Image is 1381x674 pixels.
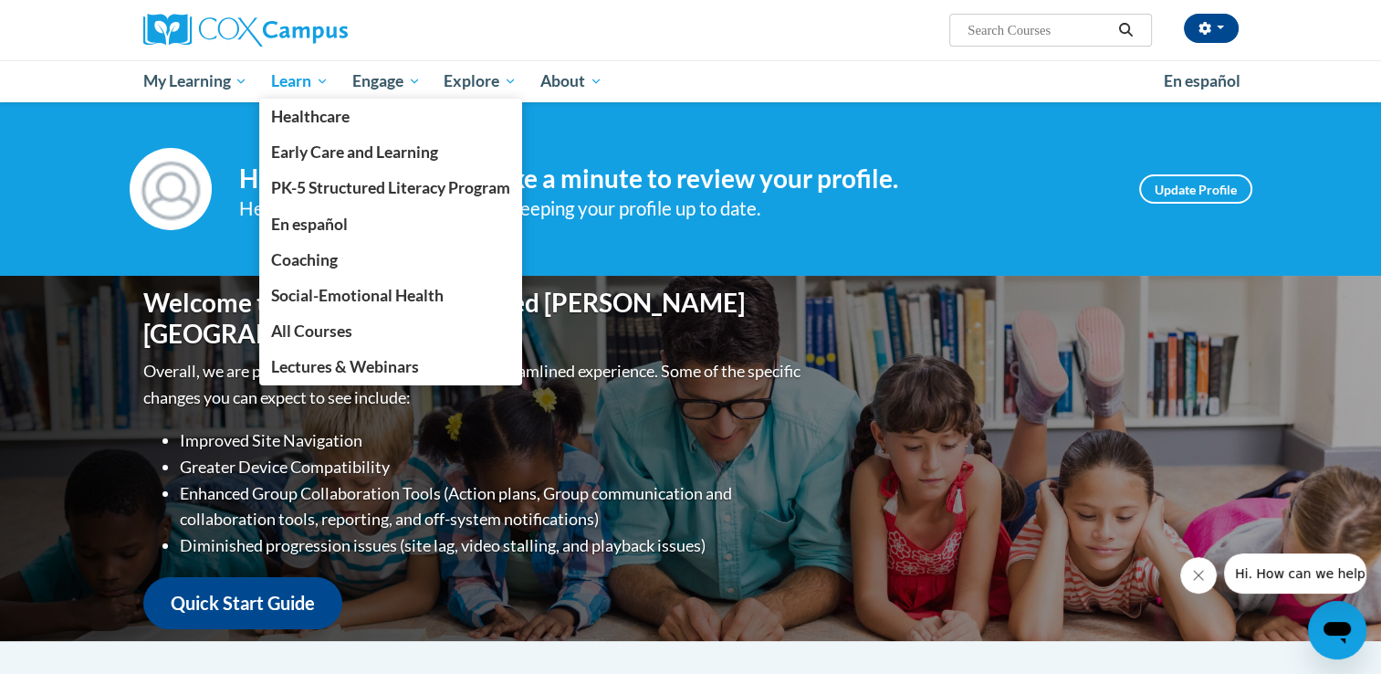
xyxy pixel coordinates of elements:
button: Account Settings [1184,14,1239,43]
span: En español [271,215,348,234]
span: Lectures & Webinars [271,357,419,376]
iframe: Button to launch messaging window [1308,601,1366,659]
span: About [540,70,602,92]
li: Diminished progression issues (site lag, video stalling, and playback issues) [180,532,805,559]
span: Explore [444,70,517,92]
a: PK-5 Structured Literacy Program [259,170,522,205]
h4: Hi [PERSON_NAME]! Take a minute to review your profile. [239,163,1112,195]
span: Coaching [271,250,338,269]
a: Learn [259,60,340,102]
iframe: Close message [1180,557,1217,594]
input: Search Courses [966,19,1112,41]
span: My Learning [142,70,247,92]
span: Healthcare [271,107,350,126]
li: Greater Device Compatibility [180,454,805,480]
a: En español [259,206,522,242]
a: Coaching [259,242,522,278]
span: Early Care and Learning [271,142,438,162]
span: En español [1164,71,1240,90]
a: Update Profile [1139,174,1252,204]
div: Main menu [116,60,1266,102]
span: PK-5 Structured Literacy Program [271,178,510,197]
a: Quick Start Guide [143,577,342,629]
a: Early Care and Learning [259,134,522,170]
a: Cox Campus [143,14,490,47]
span: Hi. How can we help? [11,13,148,27]
span: Engage [352,70,421,92]
h1: Welcome to the new and improved [PERSON_NAME][GEOGRAPHIC_DATA] [143,288,805,349]
a: En español [1152,62,1252,100]
iframe: Message from company [1224,553,1366,594]
span: Social-Emotional Health [271,286,444,305]
a: All Courses [259,313,522,349]
img: Cox Campus [143,14,348,47]
a: My Learning [131,60,260,102]
span: All Courses [271,321,352,341]
button: Search [1112,19,1139,41]
a: Lectures & Webinars [259,349,522,384]
a: Engage [340,60,433,102]
span: Learn [271,70,329,92]
li: Improved Site Navigation [180,427,805,454]
a: About [528,60,614,102]
a: Explore [432,60,528,102]
li: Enhanced Group Collaboration Tools (Action plans, Group communication and collaboration tools, re... [180,480,805,533]
img: Profile Image [130,148,212,230]
a: Healthcare [259,99,522,134]
div: Help improve your experience by keeping your profile up to date. [239,194,1112,224]
p: Overall, we are proud to provide you with a more streamlined experience. Some of the specific cha... [143,358,805,411]
a: Social-Emotional Health [259,278,522,313]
